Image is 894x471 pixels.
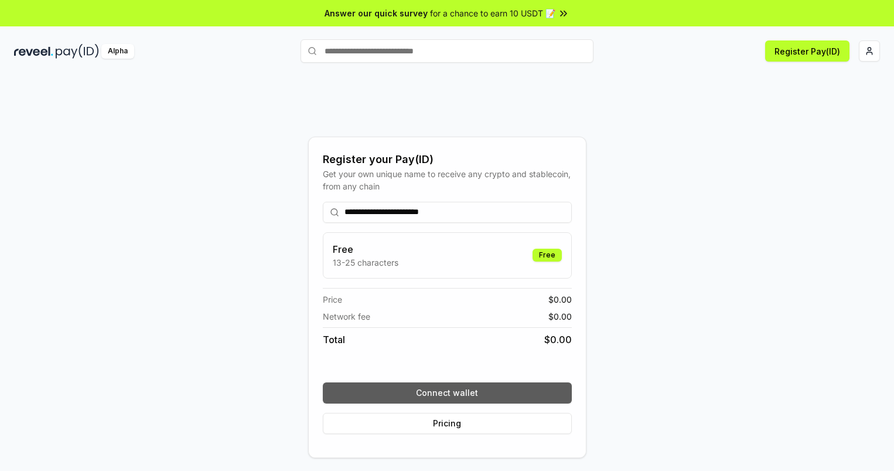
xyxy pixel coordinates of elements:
[544,333,572,347] span: $ 0.00
[323,151,572,168] div: Register your Pay(ID)
[333,256,398,269] p: 13-25 characters
[323,168,572,192] div: Get your own unique name to receive any crypto and stablecoin, from any chain
[101,44,134,59] div: Alpha
[333,242,398,256] h3: Free
[323,293,342,306] span: Price
[14,44,53,59] img: reveel_dark
[325,7,428,19] span: Answer our quick survey
[765,40,849,62] button: Register Pay(ID)
[533,249,562,262] div: Free
[323,382,572,404] button: Connect wallet
[56,44,99,59] img: pay_id
[323,333,345,347] span: Total
[430,7,555,19] span: for a chance to earn 10 USDT 📝
[323,310,370,323] span: Network fee
[548,310,572,323] span: $ 0.00
[548,293,572,306] span: $ 0.00
[323,413,572,434] button: Pricing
